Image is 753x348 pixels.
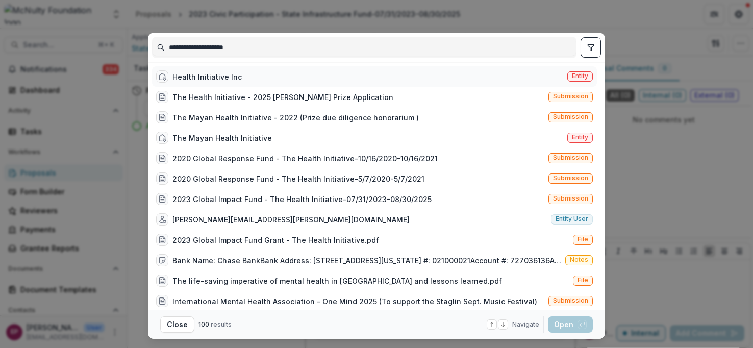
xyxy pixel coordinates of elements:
[572,134,588,141] span: Entity
[172,194,432,205] div: 2023 Global Impact Fund - The Health Initiative-07/31/2023-08/30/2025
[172,296,537,307] div: International Mental Health Association - One Mind 2025 (To support the Staglin Sept. Music Festi...
[172,276,502,286] div: The life-saving imperative of mental health in [GEOGRAPHIC_DATA] and lessons learned.pdf
[512,320,539,329] span: Navigate
[553,175,588,182] span: Submission
[553,297,588,304] span: Submission
[581,37,601,58] button: toggle filters
[578,277,588,284] span: File
[553,154,588,161] span: Submission
[570,256,588,263] span: Notes
[553,113,588,120] span: Submission
[172,235,379,245] div: 2023 Global Impact Fund Grant - The Health Initiative.pdf
[172,133,272,143] div: The Mayan Health Initiative
[553,195,588,202] span: Submission
[578,236,588,243] span: File
[556,215,588,222] span: Entity user
[172,92,393,103] div: The Health Initiative - 2025 [PERSON_NAME] Prize Application
[172,173,424,184] div: 2020 Global Response Fund - The Health Initiative-5/7/2020-5/7/2021
[160,316,194,333] button: Close
[172,112,419,123] div: The Mayan Health Initiative - 2022 (Prize due diligence honorarium )
[198,320,209,328] span: 100
[172,153,438,164] div: 2020 Global Response Fund - The Health Initiative-10/16/2020-10/16/2021
[572,72,588,80] span: Entity
[172,255,561,266] div: Bank Name: Chase BankBank Address: [STREET_ADDRESS][US_STATE] #: 021000021Account #: 727036136Acc...
[211,320,232,328] span: results
[548,316,593,333] button: Open
[553,93,588,100] span: Submission
[172,214,410,225] div: [PERSON_NAME][EMAIL_ADDRESS][PERSON_NAME][DOMAIN_NAME]
[172,71,242,82] div: Health Initiative Inc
